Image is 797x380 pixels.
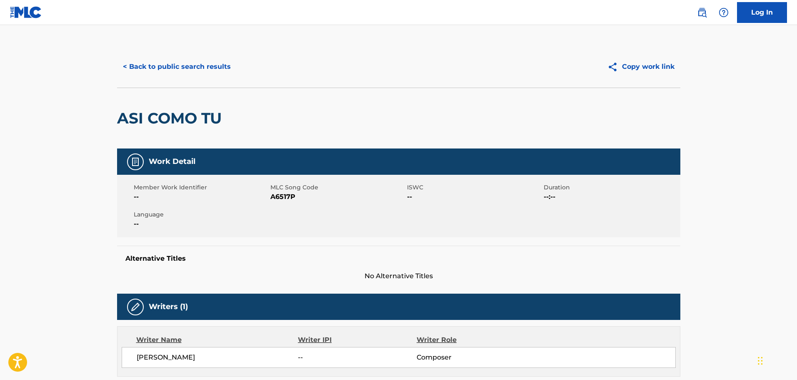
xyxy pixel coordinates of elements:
a: Log In [737,2,787,23]
div: Writer Role [417,335,525,345]
iframe: Chat Widget [755,340,797,380]
h2: ASI COMO TU [117,109,226,128]
img: MLC Logo [10,6,42,18]
h5: Work Detail [149,157,195,166]
div: Help [715,4,732,21]
h5: Writers (1) [149,302,188,312]
img: Copy work link [607,62,622,72]
span: --:-- [544,192,678,202]
img: help [719,8,729,18]
img: Work Detail [130,157,140,167]
span: Member Work Identifier [134,183,268,192]
a: Public Search [694,4,710,21]
span: ISWC [407,183,542,192]
div: Writer Name [136,335,298,345]
span: -- [134,192,268,202]
span: -- [134,219,268,229]
span: Language [134,210,268,219]
span: No Alternative Titles [117,271,680,281]
span: -- [407,192,542,202]
div: Writer IPI [298,335,417,345]
button: Copy work link [602,56,680,77]
span: Composer [417,352,525,362]
img: search [697,8,707,18]
span: Duration [544,183,678,192]
span: -- [298,352,416,362]
h5: Alternative Titles [125,254,672,263]
span: [PERSON_NAME] [137,352,298,362]
span: A6517P [270,192,405,202]
span: MLC Song Code [270,183,405,192]
button: < Back to public search results [117,56,237,77]
img: Writers [130,302,140,312]
div: Drag [758,348,763,373]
